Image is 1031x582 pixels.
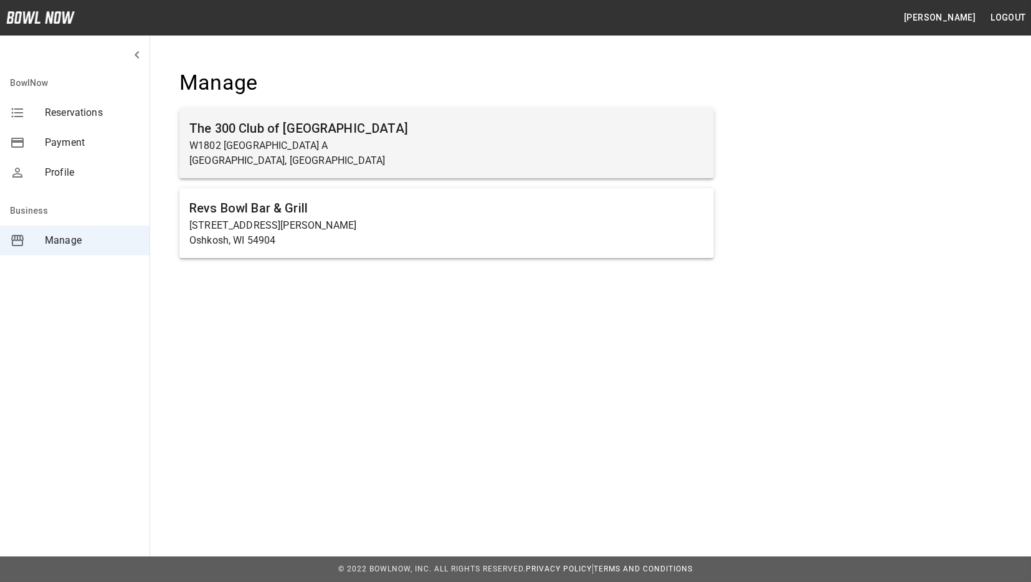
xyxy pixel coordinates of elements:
span: Reservations [45,105,140,120]
span: Profile [45,165,140,180]
a: Privacy Policy [526,565,592,573]
p: [STREET_ADDRESS][PERSON_NAME] [189,218,704,233]
button: Logout [986,6,1031,29]
h6: The 300 Club of [GEOGRAPHIC_DATA] [189,118,704,138]
span: © 2022 BowlNow, Inc. All Rights Reserved. [338,565,526,573]
button: [PERSON_NAME] [899,6,981,29]
span: Manage [45,233,140,248]
span: Payment [45,135,140,150]
p: Oshkosh, WI 54904 [189,233,704,248]
a: Terms and Conditions [594,565,693,573]
p: W1802 [GEOGRAPHIC_DATA] A [189,138,704,153]
p: [GEOGRAPHIC_DATA], [GEOGRAPHIC_DATA] [189,153,704,168]
img: logo [6,11,75,24]
h6: Revs Bowl Bar & Grill [189,198,704,218]
h4: Manage [179,70,714,96]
